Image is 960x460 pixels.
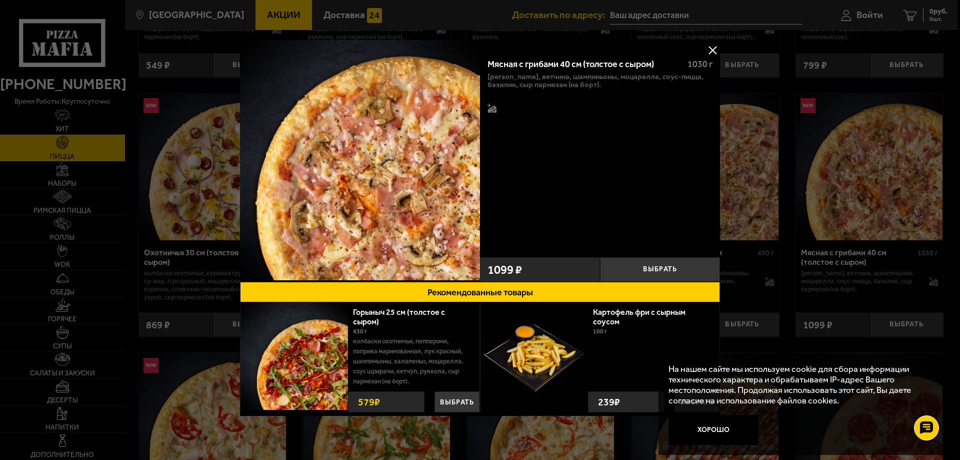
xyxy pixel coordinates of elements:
[353,336,472,386] p: колбаски Охотничьи, пепперони, паприка маринованная, лук красный, шампиньоны, халапеньо, моцарелл...
[593,307,685,326] a: Картофель фри с сырным соусом
[487,59,679,70] div: Мясная с грибами 40 см (толстое с сыром)
[668,415,758,445] button: Хорошо
[353,328,367,335] span: 430 г
[595,392,622,412] strong: 239 ₽
[240,282,720,302] button: Рекомендованные товары
[600,257,720,282] button: Выбрать
[240,40,480,280] img: Мясная с грибами 40 см (толстое с сыром)
[487,264,522,276] span: 1099 ₽
[353,307,445,326] a: Горыныч 25 см (толстое с сыром)
[434,391,479,412] button: Выбрать
[668,364,930,405] p: На нашем сайте мы используем cookie для сбора информации технического характера и обрабатываем IP...
[687,59,712,70] span: 1030 г
[487,73,712,89] p: [PERSON_NAME], ветчина, шампиньоны, моцарелла, соус-пицца, базилик, сыр пармезан (на борт).
[355,392,382,412] strong: 579 ₽
[593,328,607,335] span: 100 г
[240,40,480,282] a: Мясная с грибами 40 см (толстое с сыром)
